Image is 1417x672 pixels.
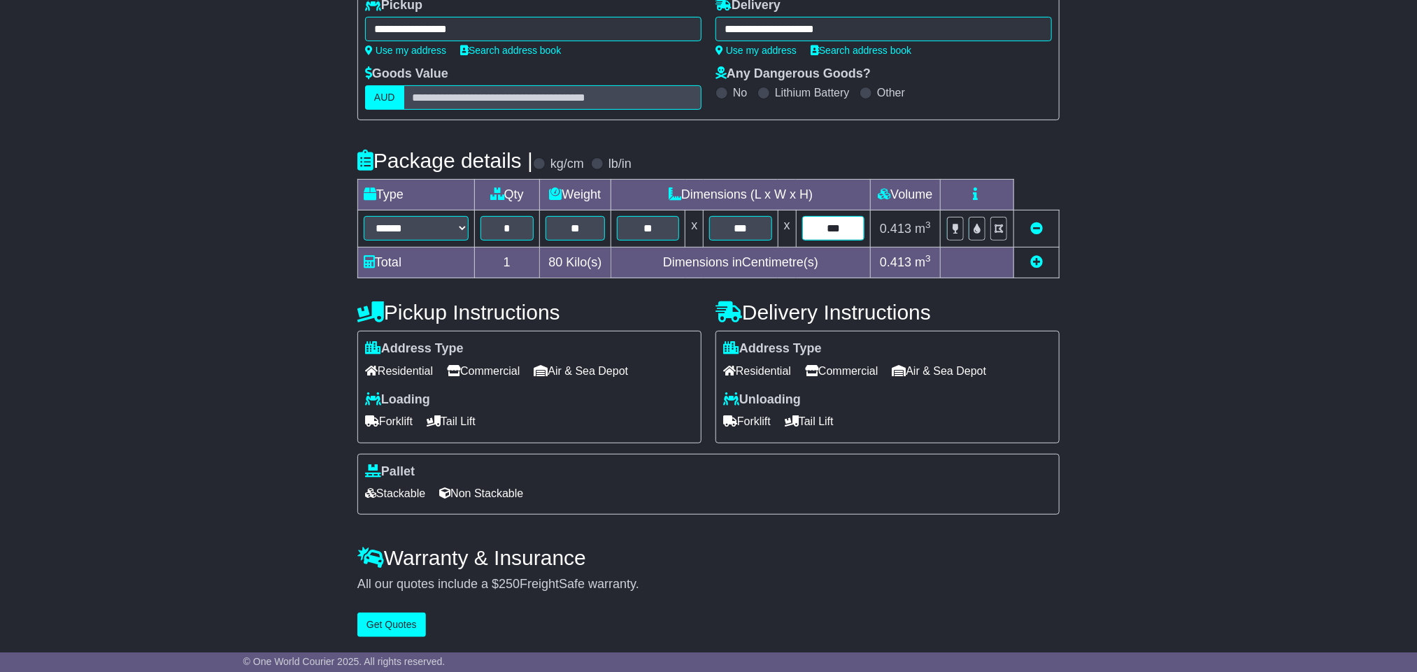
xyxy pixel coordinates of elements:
[460,45,561,56] a: Search address book
[715,66,871,82] label: Any Dangerous Goods?
[243,656,446,667] span: © One World Courier 2025. All rights reserved.
[475,180,540,210] td: Qty
[357,577,1060,592] div: All our quotes include a $ FreightSafe warranty.
[365,410,413,432] span: Forklift
[915,255,931,269] span: m
[365,66,448,82] label: Goods Value
[365,341,464,357] label: Address Type
[811,45,911,56] a: Search address book
[365,85,404,110] label: AUD
[358,248,475,278] td: Total
[357,546,1060,569] h4: Warranty & Insurance
[357,301,702,324] h4: Pickup Instructions
[785,410,834,432] span: Tail Lift
[775,86,850,99] label: Lithium Battery
[365,464,415,480] label: Pallet
[915,222,931,236] span: m
[608,157,632,172] label: lb/in
[550,157,584,172] label: kg/cm
[723,341,822,357] label: Address Type
[723,360,791,382] span: Residential
[357,149,533,172] h4: Package details |
[805,360,878,382] span: Commercial
[1030,255,1043,269] a: Add new item
[925,220,931,230] sup: 3
[723,392,801,408] label: Unloading
[733,86,747,99] label: No
[880,222,911,236] span: 0.413
[447,360,520,382] span: Commercial
[925,253,931,264] sup: 3
[499,577,520,591] span: 250
[534,360,629,382] span: Air & Sea Depot
[427,410,476,432] span: Tail Lift
[778,210,796,248] td: x
[892,360,987,382] span: Air & Sea Depot
[365,482,425,504] span: Stackable
[715,301,1060,324] h4: Delivery Instructions
[715,45,797,56] a: Use my address
[723,410,771,432] span: Forklift
[358,180,475,210] td: Type
[539,248,611,278] td: Kilo(s)
[365,360,433,382] span: Residential
[877,86,905,99] label: Other
[880,255,911,269] span: 0.413
[870,180,940,210] td: Volume
[365,45,446,56] a: Use my address
[548,255,562,269] span: 80
[439,482,523,504] span: Non Stackable
[685,210,704,248] td: x
[475,248,540,278] td: 1
[611,248,871,278] td: Dimensions in Centimetre(s)
[365,392,430,408] label: Loading
[357,613,426,637] button: Get Quotes
[611,180,871,210] td: Dimensions (L x W x H)
[539,180,611,210] td: Weight
[1030,222,1043,236] a: Remove this item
